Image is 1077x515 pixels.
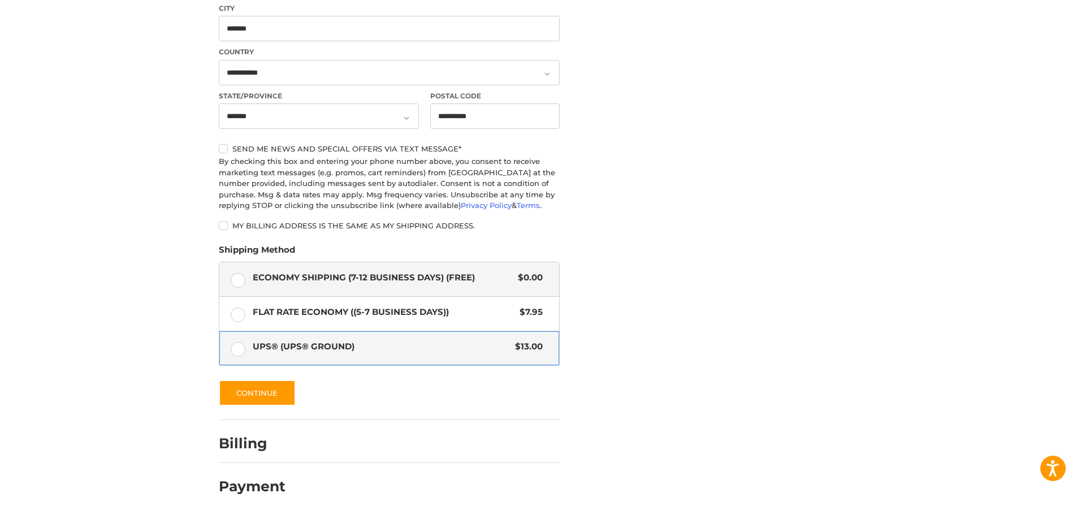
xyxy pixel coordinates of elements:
[253,340,510,353] span: UPS® (UPS® Ground)
[219,3,560,14] label: City
[512,271,543,284] span: $0.00
[219,47,560,57] label: Country
[219,91,419,101] label: State/Province
[219,380,296,406] button: Continue
[219,478,286,495] h2: Payment
[509,340,543,353] span: $13.00
[253,306,514,319] span: Flat Rate Economy ((5-7 Business Days))
[219,144,560,153] label: Send me news and special offers via text message*
[984,484,1077,515] iframe: Google Customer Reviews
[430,91,560,101] label: Postal Code
[219,244,295,262] legend: Shipping Method
[219,221,560,230] label: My billing address is the same as my shipping address.
[219,435,285,452] h2: Billing
[514,306,543,319] span: $7.95
[253,271,513,284] span: Economy Shipping (7-12 Business Days) (Free)
[517,201,540,210] a: Terms
[219,156,560,211] div: By checking this box and entering your phone number above, you consent to receive marketing text ...
[461,201,512,210] a: Privacy Policy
